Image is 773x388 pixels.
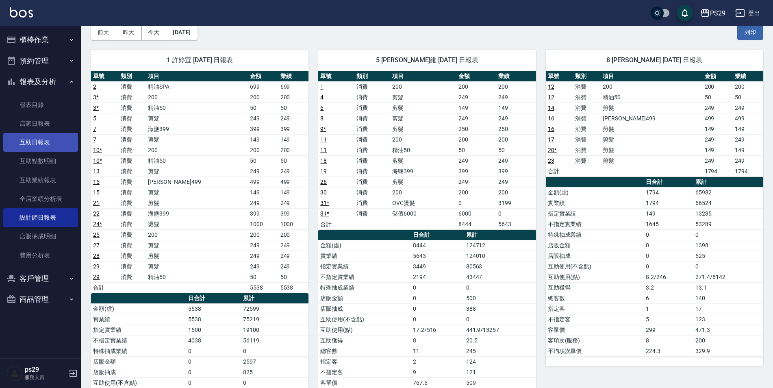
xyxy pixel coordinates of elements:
[693,272,763,282] td: 271.4/8142
[456,124,496,134] td: 250
[693,177,763,187] th: 累計
[248,124,278,134] td: 399
[248,102,278,113] td: 50
[320,147,327,153] a: 11
[693,187,763,198] td: 65982
[91,25,116,40] button: 前天
[354,166,391,177] td: 消費
[318,71,354,82] th: 單號
[248,187,278,198] td: 149
[456,198,496,208] td: 0
[119,166,146,177] td: 消費
[573,155,601,166] td: 消費
[248,208,278,219] td: 399
[644,282,693,293] td: 3.2
[573,92,601,102] td: 消費
[146,187,248,198] td: 剪髮
[354,145,391,155] td: 消費
[390,187,456,198] td: 200
[318,293,411,303] td: 店販金額
[320,179,327,185] a: 26
[703,113,733,124] td: 499
[146,113,248,124] td: 剪髮
[119,81,146,92] td: 消費
[146,134,248,145] td: 剪髮
[733,155,763,166] td: 249
[10,7,33,17] img: Logo
[464,261,536,272] td: 80563
[546,71,763,177] table: a dense table
[278,272,309,282] td: 50
[3,268,78,289] button: 客戶管理
[573,124,601,134] td: 消費
[411,230,464,240] th: 日合計
[320,168,327,174] a: 19
[146,240,248,251] td: 剪髮
[546,166,573,177] td: 合計
[278,124,309,134] td: 399
[248,145,278,155] td: 200
[693,261,763,272] td: 0
[456,102,496,113] td: 149
[119,145,146,155] td: 消費
[411,282,464,293] td: 0
[546,261,644,272] td: 互助使用(不含點)
[464,282,536,293] td: 0
[496,208,536,219] td: 0
[456,113,496,124] td: 249
[93,168,100,174] a: 13
[354,124,391,134] td: 消費
[456,145,496,155] td: 50
[390,166,456,177] td: 海鹽399
[644,187,693,198] td: 1794
[354,208,391,219] td: 消費
[496,71,536,82] th: 業績
[601,124,702,134] td: 剪髮
[354,71,391,82] th: 類別
[733,81,763,92] td: 200
[548,83,554,90] a: 12
[733,166,763,177] td: 1794
[248,71,278,82] th: 金額
[354,187,391,198] td: 消費
[710,8,725,18] div: PS29
[248,240,278,251] td: 249
[93,253,100,259] a: 28
[703,166,733,177] td: 1794
[320,105,324,111] a: 6
[703,155,733,166] td: 249
[496,145,536,155] td: 50
[248,261,278,272] td: 249
[703,92,733,102] td: 50
[3,96,78,114] a: 報表目錄
[25,374,66,381] p: 服務人員
[278,251,309,261] td: 249
[411,251,464,261] td: 5643
[119,229,146,240] td: 消費
[278,92,309,102] td: 200
[546,71,573,82] th: 單號
[146,155,248,166] td: 精油50
[146,229,248,240] td: 200
[573,71,601,82] th: 類別
[733,145,763,155] td: 149
[318,261,411,272] td: 指定實業績
[3,190,78,208] a: 全店業績分析表
[119,219,146,229] td: 消費
[644,198,693,208] td: 1794
[248,81,278,92] td: 699
[119,261,146,272] td: 消費
[146,166,248,177] td: 剪髮
[546,282,644,293] td: 互助獲得
[3,171,78,190] a: 互助業績報表
[146,251,248,261] td: 剪髮
[390,102,456,113] td: 剪髮
[3,208,78,227] a: 設計師日報表
[703,71,733,82] th: 金額
[248,198,278,208] td: 249
[146,208,248,219] td: 海鹽399
[644,272,693,282] td: 8.2/246
[248,282,278,293] td: 5538
[93,263,100,270] a: 29
[546,187,644,198] td: 金額(虛)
